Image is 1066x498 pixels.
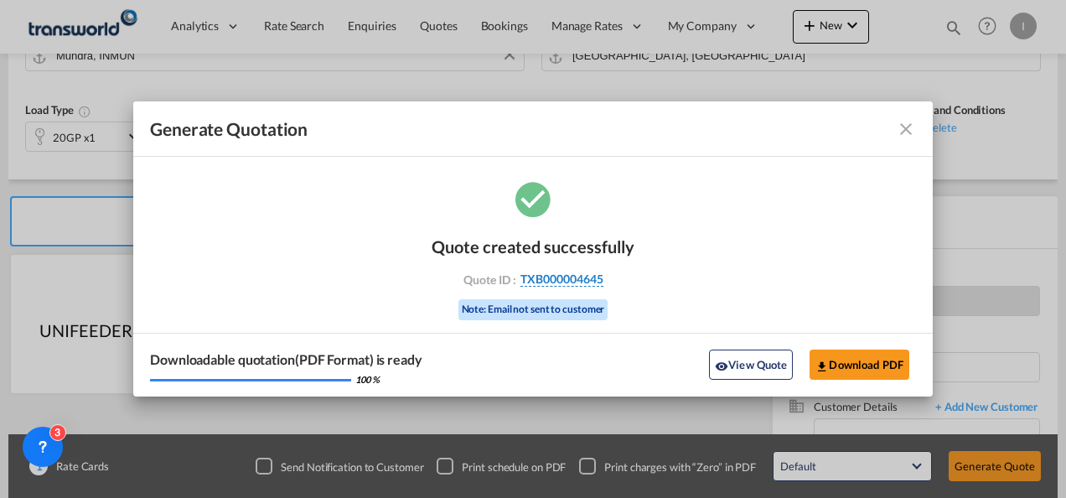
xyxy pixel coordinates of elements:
div: Note: Email not sent to customer [458,299,608,320]
button: icon-eyeView Quote [709,350,793,380]
span: TXB000004645 [520,272,603,287]
div: 100 % [355,373,380,386]
button: Download PDF [810,350,909,380]
div: Quote ID : [436,272,630,287]
div: Quote created successfully [432,236,634,257]
span: Generate Quotation [150,118,308,140]
md-icon: icon-eye [715,360,728,373]
md-dialog: Generate Quotation Quote ... [133,101,933,397]
md-icon: icon-checkbox-marked-circle [512,178,554,220]
div: Downloadable quotation(PDF Format) is ready [150,350,422,369]
md-icon: icon-download [815,360,829,373]
md-icon: icon-close fg-AAA8AD cursor m-0 [896,119,916,139]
